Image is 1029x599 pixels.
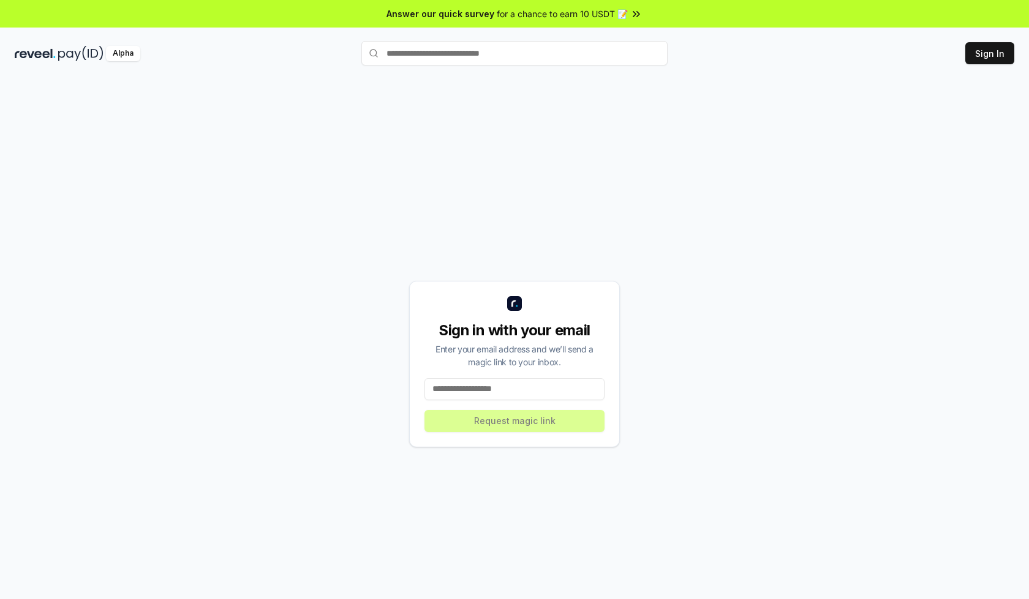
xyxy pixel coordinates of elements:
[497,7,628,20] span: for a chance to earn 10 USDT 📝
[15,46,56,61] img: reveel_dark
[386,7,494,20] span: Answer our quick survey
[507,296,522,311] img: logo_small
[58,46,104,61] img: pay_id
[106,46,140,61] div: Alpha
[965,42,1014,64] button: Sign In
[424,343,605,368] div: Enter your email address and we’ll send a magic link to your inbox.
[424,321,605,340] div: Sign in with your email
